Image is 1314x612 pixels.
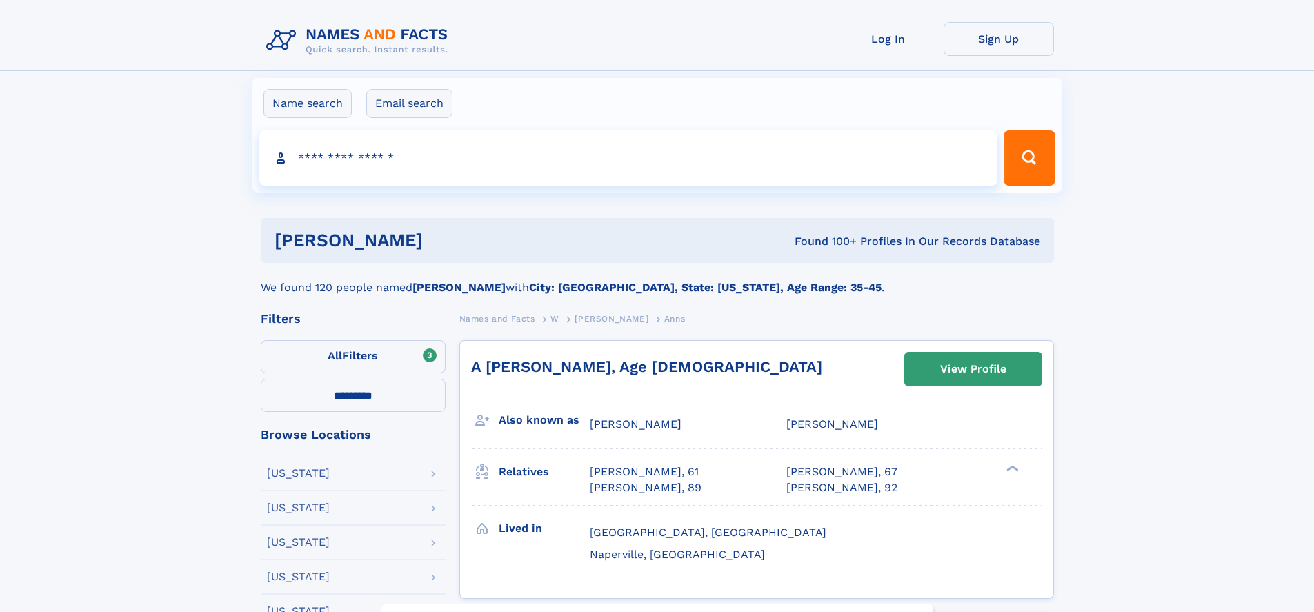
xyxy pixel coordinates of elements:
[608,234,1040,249] div: Found 100+ Profiles In Our Records Database
[261,263,1054,296] div: We found 120 people named with .
[259,130,998,186] input: search input
[499,460,590,484] h3: Relatives
[529,281,882,294] b: City: [GEOGRAPHIC_DATA], State: [US_STATE], Age Range: 35-45
[550,310,559,327] a: W
[833,22,944,56] a: Log In
[940,353,1006,385] div: View Profile
[261,428,446,441] div: Browse Locations
[366,89,452,118] label: Email search
[590,526,826,539] span: [GEOGRAPHIC_DATA], [GEOGRAPHIC_DATA]
[590,480,701,495] a: [PERSON_NAME], 89
[664,314,685,324] span: Anns
[905,353,1042,386] a: View Profile
[786,464,897,480] a: [PERSON_NAME], 67
[1004,130,1055,186] button: Search Button
[267,537,330,548] div: [US_STATE]
[590,464,699,480] a: [PERSON_NAME], 61
[944,22,1054,56] a: Sign Up
[499,408,590,432] h3: Also known as
[459,310,535,327] a: Names and Facts
[786,480,897,495] a: [PERSON_NAME], 92
[412,281,506,294] b: [PERSON_NAME]
[1003,464,1019,473] div: ❯
[328,349,342,362] span: All
[590,548,765,561] span: Naperville, [GEOGRAPHIC_DATA]
[471,358,822,375] a: A [PERSON_NAME], Age [DEMOGRAPHIC_DATA]
[267,502,330,513] div: [US_STATE]
[261,340,446,373] label: Filters
[267,571,330,582] div: [US_STATE]
[590,417,681,431] span: [PERSON_NAME]
[499,517,590,540] h3: Lived in
[575,310,648,327] a: [PERSON_NAME]
[261,22,459,59] img: Logo Names and Facts
[261,313,446,325] div: Filters
[575,314,648,324] span: [PERSON_NAME]
[263,89,352,118] label: Name search
[786,417,878,431] span: [PERSON_NAME]
[267,468,330,479] div: [US_STATE]
[275,232,609,249] h1: [PERSON_NAME]
[550,314,559,324] span: W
